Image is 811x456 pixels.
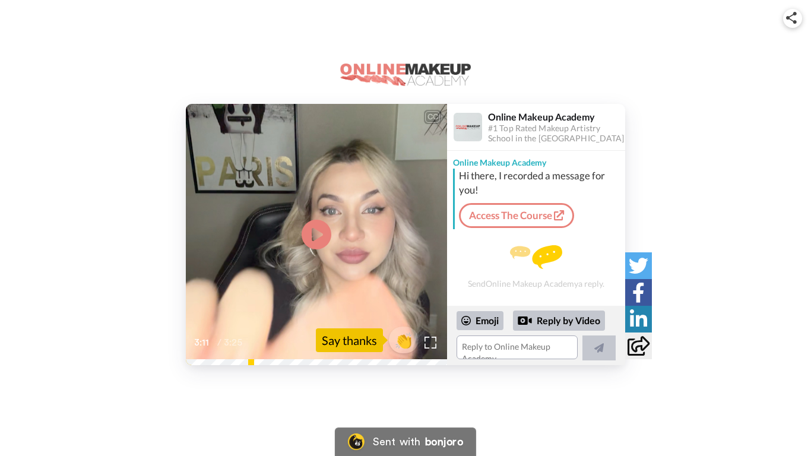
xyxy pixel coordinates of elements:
[389,327,419,353] button: 👏
[316,328,383,352] div: Say thanks
[217,335,221,350] span: /
[488,111,625,122] div: Online Makeup Academy
[510,245,562,269] img: message.svg
[447,151,625,169] div: Online Makeup Academy
[459,203,574,228] a: Access The Course
[457,311,503,330] div: Emoji
[518,313,532,328] div: Reply by Video
[459,169,622,197] div: Hi there, I recorded a message for you!
[224,335,245,350] span: 3:25
[194,335,215,350] span: 3:11
[389,331,419,350] span: 👏
[454,113,482,141] img: Profile Image
[340,64,471,86] img: logo
[425,111,440,123] div: CC
[786,12,797,24] img: ic_share.svg
[513,311,605,331] div: Reply by Video
[447,234,625,300] div: Send Online Makeup Academy a reply.
[424,337,436,349] img: Full screen
[488,123,625,144] div: #1 Top Rated Makeup Artistry School in the [GEOGRAPHIC_DATA]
